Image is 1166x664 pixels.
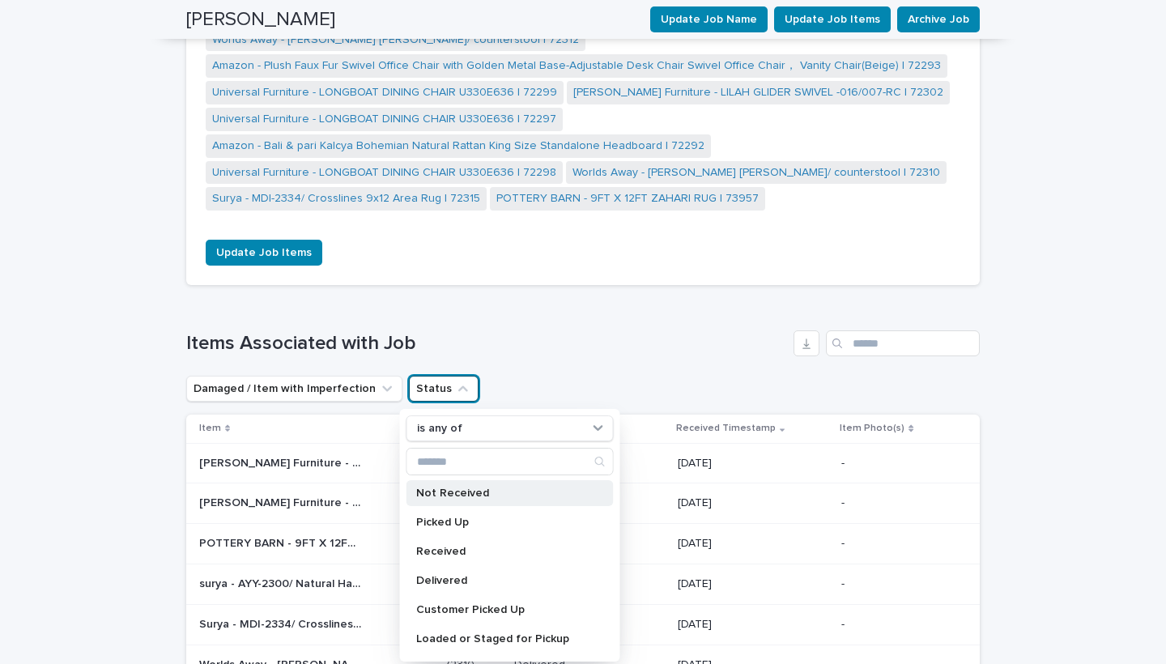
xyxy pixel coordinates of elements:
[841,537,954,551] p: -
[496,190,759,207] a: POTTERY BARN - 9FT X 12FT ZAHARI RUG | 73957
[840,419,904,437] p: Item Photo(s)
[826,330,980,356] input: Search
[841,496,954,510] p: -
[841,457,954,470] p: -
[186,524,980,564] tr: POTTERY BARN - 9FT X 12FT ZAHARI RUG | 73957POTTERY BARN - 9FT X 12FT ZAHARI RUG | 73957 73957739...
[216,245,312,261] span: Update Job Items
[199,615,364,632] p: Surya - MDI-2334/ Crosslines 9x12 Area Rug | 72315
[212,164,556,181] a: Universal Furniture - LONGBOAT DINING CHAIR U330E636 | 72298
[841,577,954,591] p: -
[199,493,364,510] p: Rowe Furniture - LILAH GLIDER SWIVEL -016/007-RC | 72301
[678,537,828,551] p: [DATE]
[416,517,588,528] p: Picked Up
[678,577,828,591] p: [DATE]
[573,84,943,101] a: [PERSON_NAME] Furniture - LILAH GLIDER SWIVEL -016/007-RC | 72302
[661,11,757,28] span: Update Job Name
[416,575,588,586] p: Delivered
[186,483,980,524] tr: [PERSON_NAME] Furniture - LILAH GLIDER SWIVEL -016/007-RC | 72301[PERSON_NAME] Furniture - LILAH ...
[186,332,787,355] h1: Items Associated with Job
[676,419,776,437] p: Received Timestamp
[416,633,588,645] p: Loaded or Staged for Pickup
[212,190,480,207] a: Surya - MDI-2334/ Crosslines 9x12 Area Rug | 72315
[199,534,364,551] p: POTTERY BARN - 9FT X 12FT ZAHARI RUG | 73957
[417,422,462,436] p: is any of
[416,604,588,615] p: Customer Picked Up
[186,564,980,605] tr: surya - AYY-2300/ Natural Handmade Rug 12ftx15ft | 72314surya - AYY-2300/ Natural Handmade Rug 12...
[785,11,880,28] span: Update Job Items
[406,448,614,475] div: Search
[897,6,980,32] button: Archive Job
[407,449,613,475] input: Search
[206,240,322,266] button: Update Job Items
[416,546,588,557] p: Received
[212,138,704,155] a: Amazon - Bali & pari Kalcya Bohemian Natural Rattan King Size Standalone Headboard | 72292
[186,443,980,483] tr: [PERSON_NAME] Furniture - LILAH GLIDER SWIVEL -016/007-RC | 72302[PERSON_NAME] Furniture - LILAH ...
[409,376,479,402] button: Status
[212,32,579,49] a: Worlds Away - [PERSON_NAME] [PERSON_NAME]/ counterstool | 72312
[678,457,828,470] p: [DATE]
[212,111,556,128] a: Universal Furniture - LONGBOAT DINING CHAIR U330E636 | 72297
[416,487,588,499] p: Not Received
[186,8,335,32] h2: [PERSON_NAME]
[212,84,557,101] a: Universal Furniture - LONGBOAT DINING CHAIR U330E636 | 72299
[199,574,364,591] p: surya - AYY-2300/ Natural Handmade Rug 12ftx15ft | 72314
[774,6,891,32] button: Update Job Items
[841,618,954,632] p: -
[186,604,980,645] tr: Surya - MDI-2334/ Crosslines 9x12 Area Rug | 72315Surya - MDI-2334/ Crosslines 9x12 Area Rug | 72...
[199,453,364,470] p: Rowe Furniture - LILAH GLIDER SWIVEL -016/007-RC | 72302
[650,6,768,32] button: Update Job Name
[572,164,940,181] a: Worlds Away - [PERSON_NAME] [PERSON_NAME]/ counterstool | 72310
[212,57,941,74] a: Amazon - Plush Faux Fur Swivel Office Chair with Golden Metal Base-Adjustable Desk Chair Swivel O...
[678,618,828,632] p: [DATE]
[678,496,828,510] p: [DATE]
[199,419,221,437] p: Item
[908,11,969,28] span: Archive Job
[186,376,402,402] button: Damaged / Item with Imperfection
